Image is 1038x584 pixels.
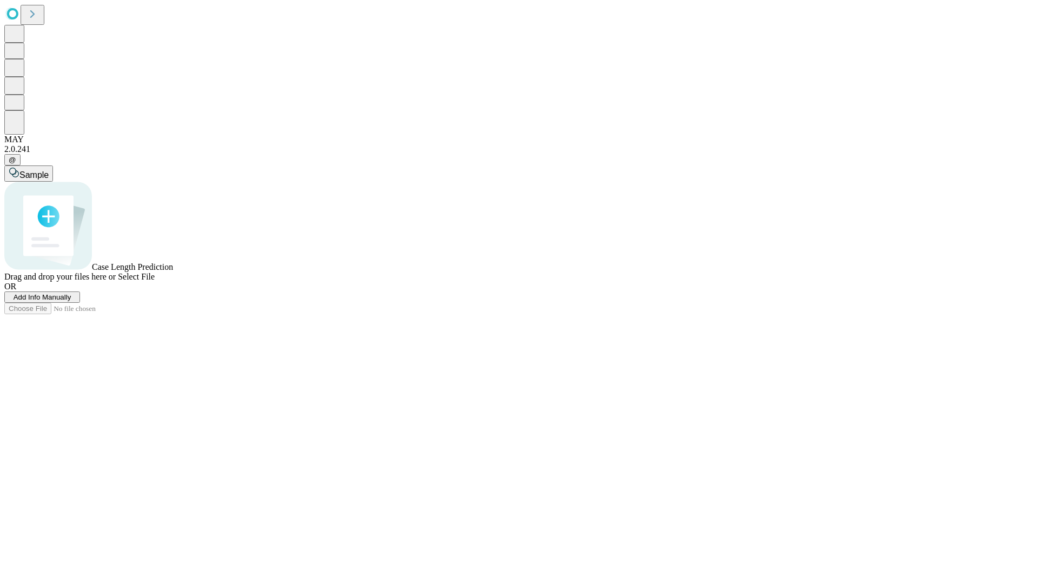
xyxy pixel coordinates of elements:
span: OR [4,282,16,291]
span: Drag and drop your files here or [4,272,116,281]
span: Add Info Manually [14,293,71,301]
span: Sample [19,170,49,180]
button: Sample [4,165,53,182]
span: Select File [118,272,155,281]
span: @ [9,156,16,164]
div: MAY [4,135,1034,144]
button: @ [4,154,21,165]
button: Add Info Manually [4,291,80,303]
span: Case Length Prediction [92,262,173,271]
div: 2.0.241 [4,144,1034,154]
